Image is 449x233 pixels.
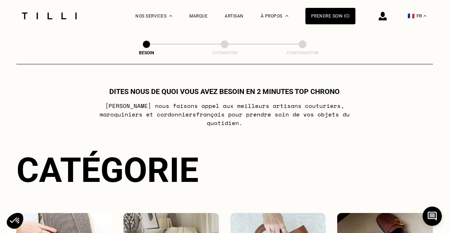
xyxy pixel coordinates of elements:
div: Confirmation [267,50,338,55]
img: icône connexion [379,12,387,20]
a: Prendre soin ici [305,8,355,24]
div: Estimation [189,50,260,55]
p: [PERSON_NAME] nous faisons appel aux meilleurs artisans couturiers , maroquiniers et cordonniers ... [83,101,366,127]
img: Menu déroulant [169,15,172,17]
a: Marque [189,14,208,19]
img: Logo du service de couturière Tilli [19,13,79,19]
span: 🇫🇷 [408,13,415,19]
img: menu déroulant [424,15,426,17]
div: Catégorie [16,150,433,190]
h1: Dites nous de quoi vous avez besoin en 2 minutes top chrono [109,87,340,96]
a: Artisan [225,14,244,19]
div: Besoin [111,50,182,55]
img: Menu déroulant à propos [285,15,288,17]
